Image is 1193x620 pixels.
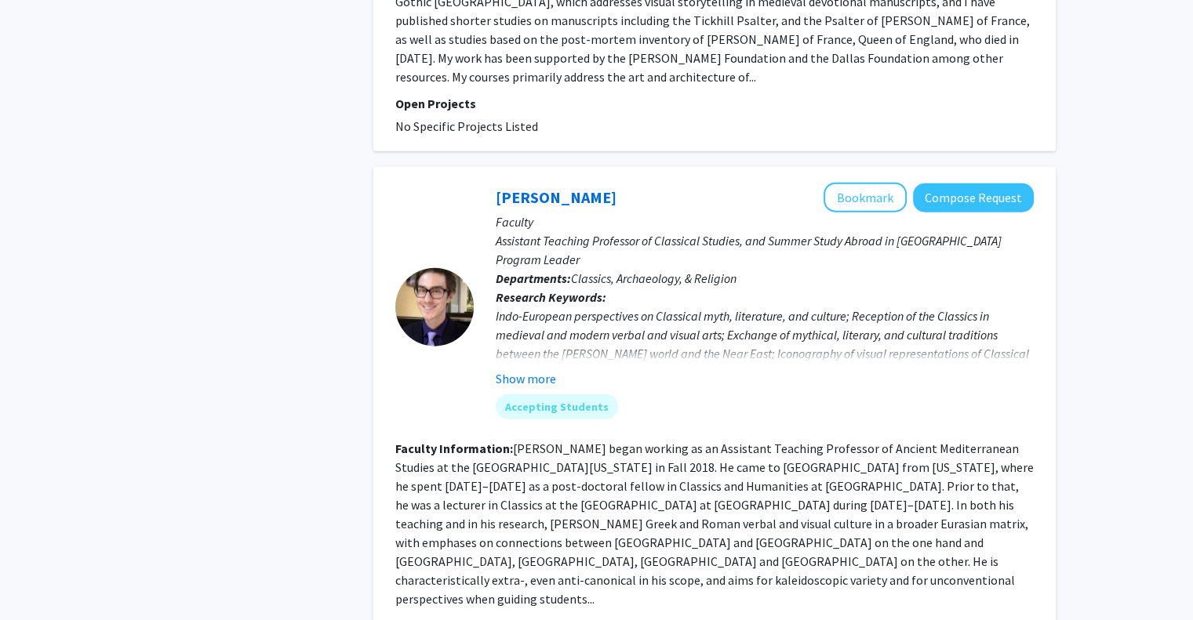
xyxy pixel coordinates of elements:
p: Faculty [496,212,1034,231]
p: Open Projects [395,94,1034,113]
b: Research Keywords: [496,289,606,305]
span: No Specific Projects Listed [395,118,538,134]
mat-chip: Accepting Students [496,394,618,419]
span: Classics, Archaeology, & Religion [571,270,737,286]
b: Departments: [496,270,571,286]
button: Show more [496,369,556,388]
button: Add John McDonald to Bookmarks [824,183,907,212]
a: [PERSON_NAME] [496,187,617,207]
iframe: Chat [12,549,67,608]
p: Assistant Teaching Professor of Classical Studies, and Summer Study Abroad in [GEOGRAPHIC_DATA] P... [496,231,1034,269]
b: Faculty Information: [395,441,513,456]
fg-read-more: [PERSON_NAME] began working as an Assistant Teaching Professor of Ancient Mediterranean Studies a... [395,441,1034,607]
div: Indo-European perspectives on Classical myth, literature, and culture; Reception of the Classics ... [496,306,1034,401]
button: Compose Request to John McDonald [913,183,1034,212]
